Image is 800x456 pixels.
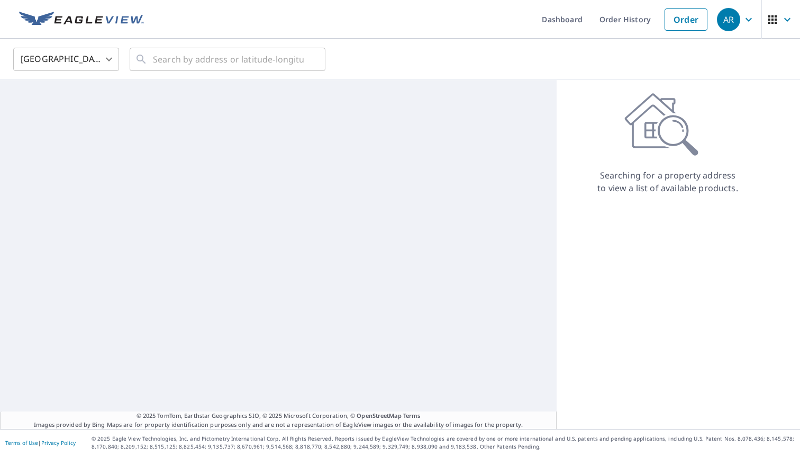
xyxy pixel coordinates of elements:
[41,439,76,446] a: Privacy Policy
[5,440,76,446] p: |
[153,44,304,74] input: Search by address or latitude-longitude
[19,12,144,28] img: EV Logo
[13,44,119,74] div: [GEOGRAPHIC_DATA]
[137,412,421,421] span: © 2025 TomTom, Earthstar Geographics SIO, © 2025 Microsoft Corporation, ©
[717,8,740,31] div: AR
[92,435,795,451] p: © 2025 Eagle View Technologies, Inc. and Pictometry International Corp. All Rights Reserved. Repo...
[357,412,401,419] a: OpenStreetMap
[5,439,38,446] a: Terms of Use
[665,8,707,31] a: Order
[597,169,739,194] p: Searching for a property address to view a list of available products.
[403,412,421,419] a: Terms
